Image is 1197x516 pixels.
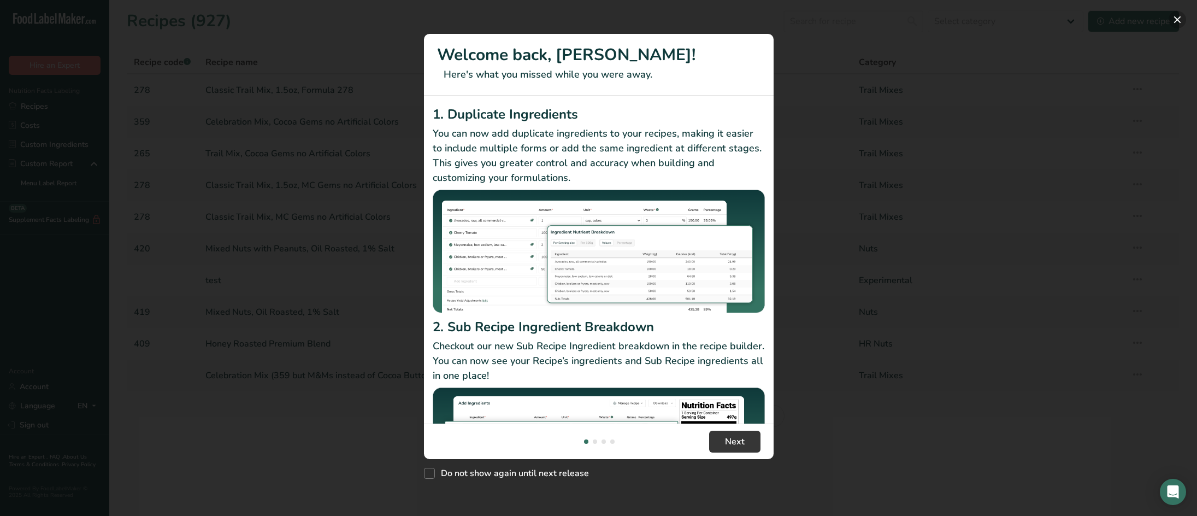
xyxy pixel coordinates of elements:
[437,67,760,82] p: Here's what you missed while you were away.
[1160,479,1186,505] div: Open Intercom Messenger
[435,468,589,479] span: Do not show again until next release
[433,190,765,314] img: Duplicate Ingredients
[725,435,745,448] span: Next
[437,43,760,67] h1: Welcome back, [PERSON_NAME]!
[433,317,765,337] h2: 2. Sub Recipe Ingredient Breakdown
[433,104,765,124] h2: 1. Duplicate Ingredients
[709,431,760,453] button: Next
[433,126,765,185] p: You can now add duplicate ingredients to your recipes, making it easier to include multiple forms...
[433,388,765,512] img: Sub Recipe Ingredient Breakdown
[433,339,765,383] p: Checkout our new Sub Recipe Ingredient breakdown in the recipe builder. You can now see your Reci...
